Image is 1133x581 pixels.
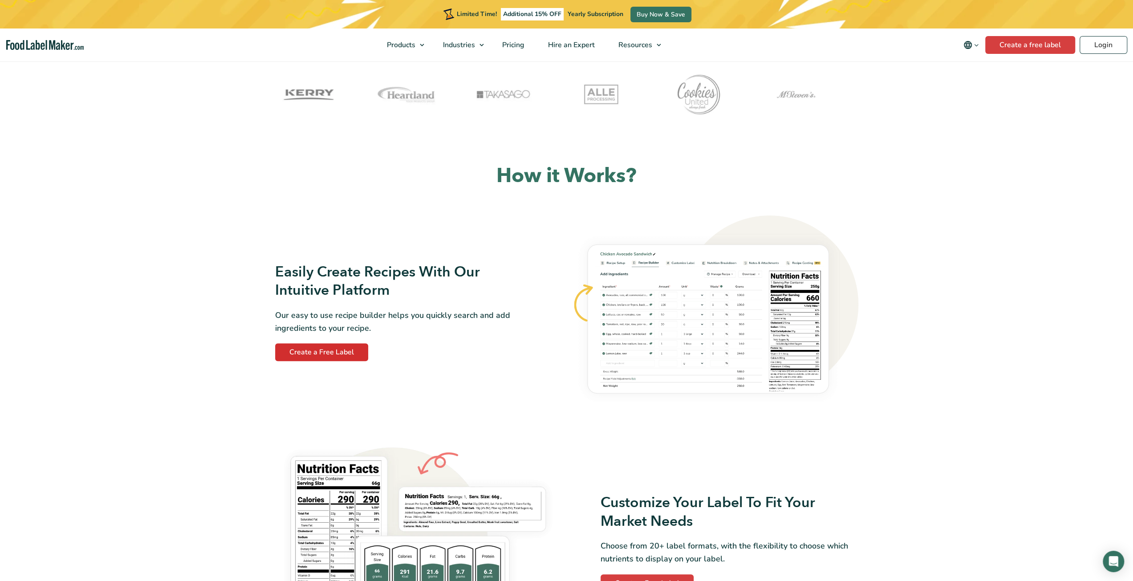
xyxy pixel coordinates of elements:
a: Create a Free Label [275,343,368,361]
span: Products [384,40,416,50]
a: Products [375,28,429,61]
a: Food Label Maker homepage [6,40,84,50]
h3: Easily Create Recipes With Our Intuitive Platform [275,263,533,300]
button: Change language [957,36,985,54]
a: Industries [431,28,488,61]
a: Buy Now & Save [630,7,691,22]
a: Hire an Expert [536,28,604,61]
a: Pricing [490,28,534,61]
span: Pricing [499,40,525,50]
span: Resources [615,40,653,50]
p: Choose from 20+ label formats, with the flexibility to choose which nutrients to display on your ... [601,540,858,565]
div: Open Intercom Messenger [1103,551,1124,572]
p: Our easy to use recipe builder helps you quickly search and add ingredients to your recipe. [275,309,533,335]
a: Login [1080,36,1127,54]
span: Limited Time! [457,10,497,18]
h3: Customize Your Label To Fit Your Market Needs [601,494,858,531]
span: Industries [440,40,475,50]
a: Create a free label [985,36,1075,54]
span: Yearly Subscription [568,10,623,18]
a: Resources [606,28,665,61]
span: Hire an Expert [545,40,595,50]
span: Additional 15% OFF [501,8,564,20]
h2: How it Works? [275,163,858,189]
